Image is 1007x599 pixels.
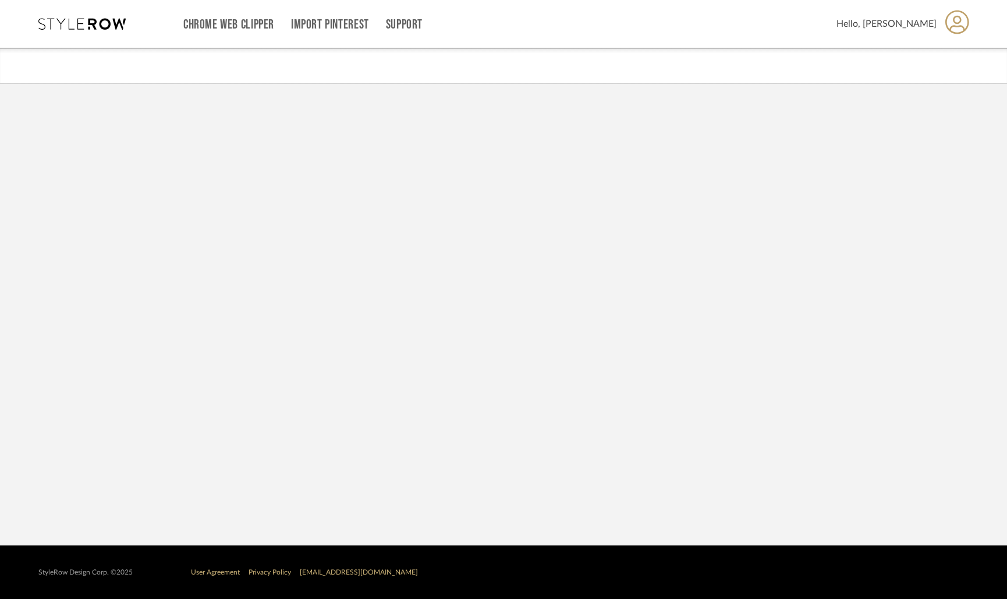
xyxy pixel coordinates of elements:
[300,569,418,576] a: [EMAIL_ADDRESS][DOMAIN_NAME]
[249,569,291,576] a: Privacy Policy
[38,568,133,577] div: StyleRow Design Corp. ©2025
[183,20,274,30] a: Chrome Web Clipper
[386,20,423,30] a: Support
[836,17,937,31] span: Hello, [PERSON_NAME]
[291,20,369,30] a: Import Pinterest
[191,569,240,576] a: User Agreement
